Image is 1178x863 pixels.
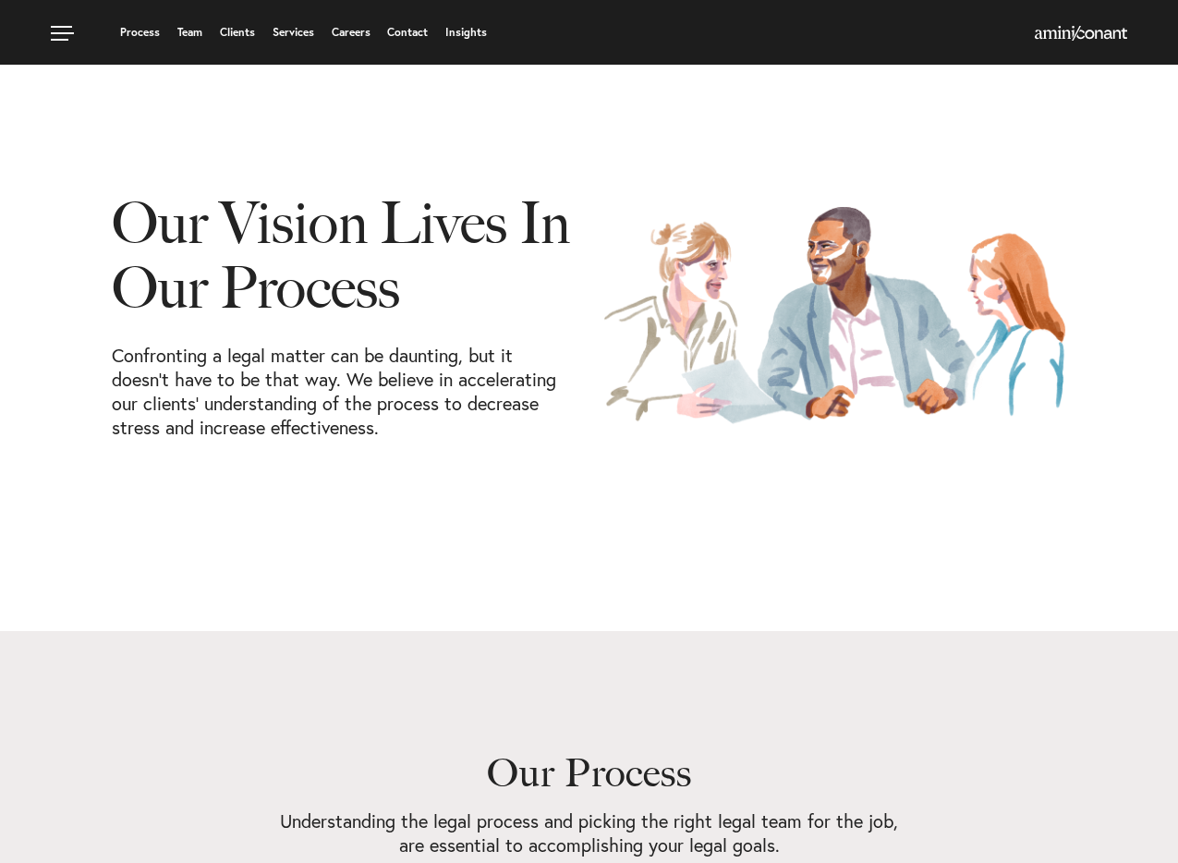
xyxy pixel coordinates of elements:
a: Process [120,27,160,38]
h1: Our Vision Lives In Our Process [112,191,575,344]
a: Clients [220,27,255,38]
a: Home [1035,27,1127,42]
a: Team [177,27,202,38]
a: Contact [387,27,428,38]
img: Our Process [603,205,1066,425]
img: Amini & Conant [1035,26,1127,41]
a: Services [273,27,314,38]
a: Careers [332,27,370,38]
p: Confronting a legal matter can be daunting, but it doesn’t have to be that way. We believe in acc... [112,344,575,440]
a: Insights [445,27,487,38]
